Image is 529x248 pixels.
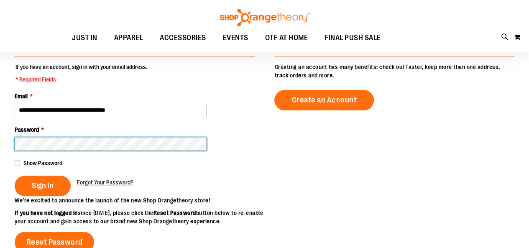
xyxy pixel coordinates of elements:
a: OTF AT HOME [257,28,317,48]
span: Forgot Your Password? [77,179,133,186]
strong: Reset Password [153,210,196,216]
a: Create an Account [274,90,374,110]
a: Forgot Your Password? [77,178,133,187]
span: Password [15,126,39,133]
legend: If you have an account, sign in with your email address. [15,63,148,84]
span: JUST IN [72,28,97,47]
span: Sign In [32,181,54,190]
p: We’re excited to announce the launch of the new Shop Orangetheory store! [15,196,265,205]
a: EVENTS [215,28,257,48]
button: Sign In [15,176,71,196]
a: ACCESSORIES [151,28,215,48]
a: FINAL PUSH SALE [316,28,389,48]
p: since [DATE], please click the button below to re-enable your account and gain access to our bran... [15,209,265,225]
span: Create an Account [291,95,357,105]
span: * Required Fields [15,75,147,84]
img: Shop Orangetheory [219,9,311,26]
a: JUST IN [64,28,106,48]
span: Reset Password [26,238,83,247]
a: APPAREL [106,28,152,48]
span: OTF AT HOME [265,28,308,47]
span: EVENTS [223,28,248,47]
span: FINAL PUSH SALE [325,28,381,47]
span: Show Password [23,160,62,166]
span: ACCESSORIES [160,28,206,47]
strong: If you have not logged in [15,210,78,216]
span: Email [15,93,28,100]
p: Creating an account has many benefits: check out faster, keep more than one address, track orders... [274,63,514,79]
span: APPAREL [114,28,143,47]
